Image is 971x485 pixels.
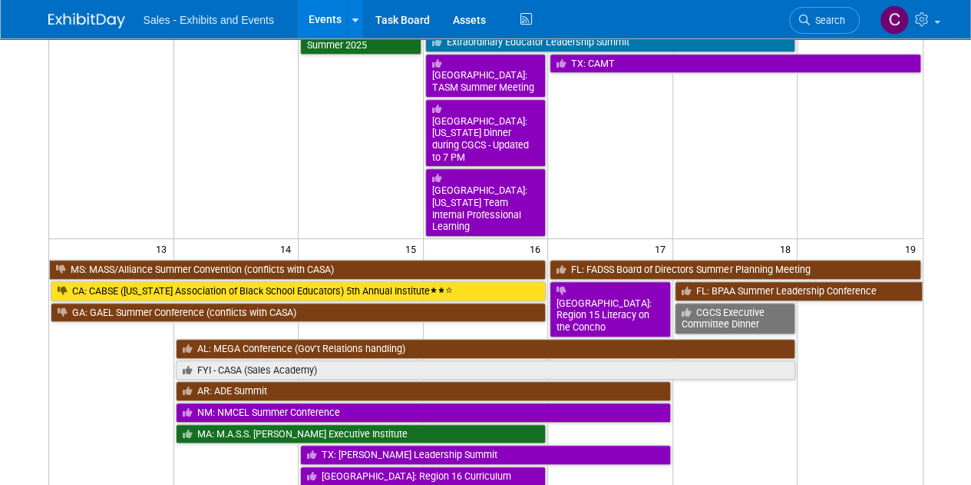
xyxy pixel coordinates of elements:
[675,303,796,334] a: CGCS Executive Committee Dinner
[778,239,797,258] span: 18
[51,281,547,301] a: CA: CABSE ([US_STATE] Association of Black School Educators) 5th Annual Institute
[176,403,671,423] a: NM: NMCEL Summer Conference
[425,168,547,237] a: [GEOGRAPHIC_DATA]: [US_STATE] Team Internal Professional Learning
[300,445,671,465] a: TX: [PERSON_NAME] Leadership Summit
[176,360,796,380] a: FYI - CASA (Sales Academy)
[880,5,909,35] img: Christine Lurz
[176,339,796,359] a: AL: MEGA Conference (Gov’t Relations handling)
[176,381,671,401] a: AR: ADE Summit
[653,239,672,258] span: 17
[279,239,298,258] span: 14
[154,239,173,258] span: 13
[425,99,547,168] a: [GEOGRAPHIC_DATA]: [US_STATE] Dinner during CGCS - Updated to 7 PM
[550,54,920,74] a: TX: CAMT
[810,15,845,26] span: Search
[789,7,860,34] a: Search
[903,239,923,258] span: 19
[425,54,547,98] a: [GEOGRAPHIC_DATA]: TASM Summer Meeting
[51,303,547,323] a: GA: GAEL Summer Conference (conflicts with CASA)
[550,260,920,280] a: FL: FADSS Board of Directors Summer Planning Meeting
[528,239,547,258] span: 16
[550,281,671,337] a: [GEOGRAPHIC_DATA]: Region 15 Literacy on the Concho
[144,14,274,26] span: Sales - Exhibits and Events
[49,260,547,280] a: MS: MASS/Alliance Summer Convention (conflicts with CASA)
[48,13,125,28] img: ExhibitDay
[176,424,547,444] a: MA: M.A.S.S. [PERSON_NAME] Executive Institute
[675,281,923,301] a: FL: BPAA Summer Leadership Conference
[425,32,796,52] a: Extraordinary Educator Leadership Summit
[404,239,423,258] span: 15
